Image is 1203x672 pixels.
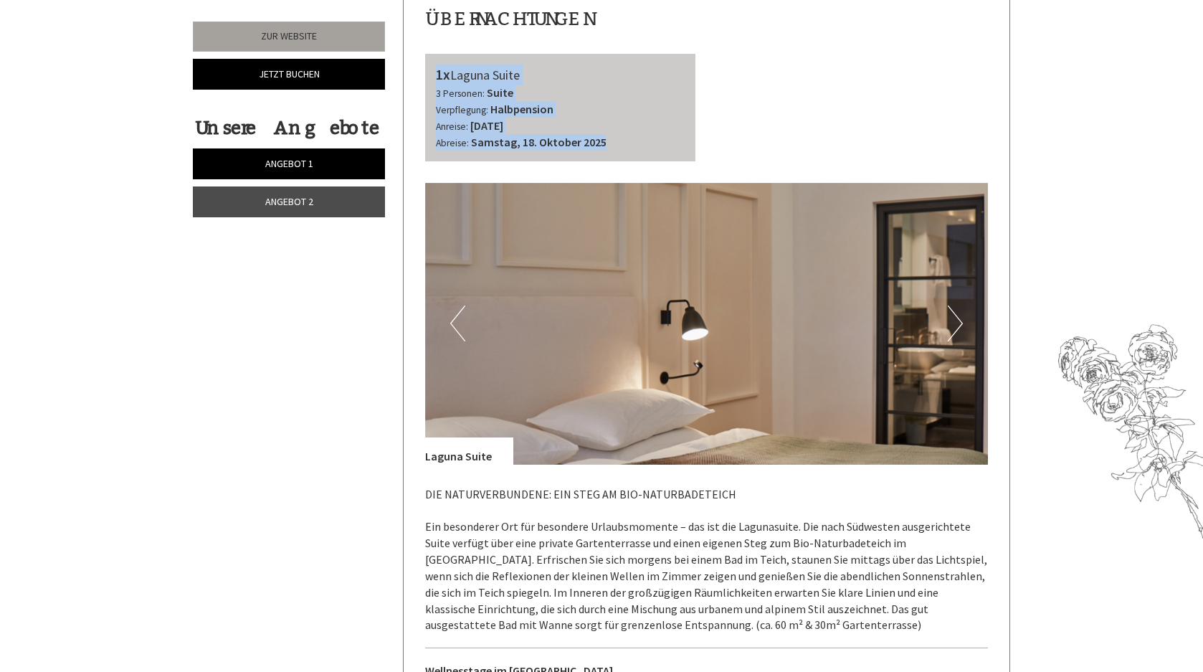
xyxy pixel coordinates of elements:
small: Verpflegung: [436,104,488,116]
div: Unsere Angebote [193,115,381,141]
div: Laguna Suite [425,437,513,465]
a: Jetzt buchen [193,59,385,90]
b: Halbpension [490,102,553,116]
img: image [425,183,989,465]
span: Angebot 2 [265,195,313,208]
b: Suite [487,85,513,100]
span: Angebot 1 [265,157,313,170]
b: 1x [436,65,450,83]
p: DIE NATURVERBUNDENE: EIN STEG AM BIO-NATURBADETEICH Ein besonderer Ort für besondere Urlaubsmomen... [425,486,989,634]
small: Anreise: [436,120,468,133]
div: Laguna Suite [436,65,685,85]
button: Previous [450,306,465,341]
button: Next [948,306,963,341]
a: Zur Website [193,22,385,52]
b: [DATE] [470,118,503,133]
small: Abreise: [436,137,469,149]
b: Samstag, 18. Oktober 2025 [471,135,607,149]
small: 3 Personen: [436,87,485,100]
